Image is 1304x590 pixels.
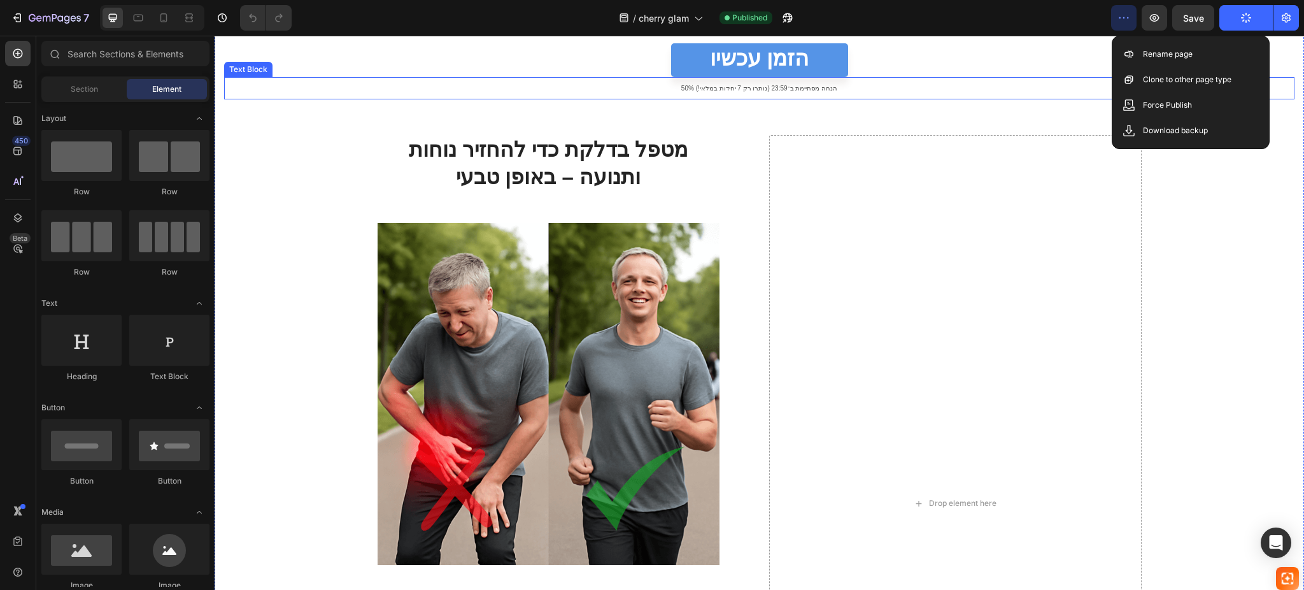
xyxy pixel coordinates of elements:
strong: מטפל בדלקת כדי להחזיר נוחות ותנועה – באופן טבעי [194,102,473,153]
span: Layout [41,113,66,124]
span: Text [41,298,57,309]
p: 7 [83,10,89,25]
span: / [633,11,636,25]
div: Row [129,186,209,198]
div: Text Block [12,28,55,40]
span: cherry glam [639,11,689,25]
div: Row [41,186,122,198]
div: Undo/Redo [240,5,292,31]
span: Toggle open [189,398,209,418]
div: Beta [10,233,31,243]
span: Section [71,83,98,95]
span: Toggle open [189,293,209,313]
div: Drop element here [714,463,782,473]
div: Button [41,475,122,487]
iframe: Design area [215,36,1304,590]
div: 450 [12,136,31,146]
div: Text Block [129,371,209,382]
p: Force Publish [1143,99,1192,112]
p: Clone to other page type [1143,73,1231,86]
div: Row [129,266,209,278]
div: Open Intercom Messenger [1261,528,1291,558]
p: Rename page [1143,48,1193,61]
span: Button [41,402,65,414]
span: Published [732,12,767,24]
img: gempages_586053521762157259-b365ac5d-6783-437e-a2af-3159e9c3c787.png [163,187,505,529]
span: Save [1183,13,1204,24]
span: Toggle open [189,108,209,129]
div: Heading [41,371,122,382]
button: 7 [5,5,95,31]
span: Media [41,507,64,518]
input: Search Sections & Elements [41,41,209,66]
div: Button [129,475,209,487]
button: Save [1172,5,1214,31]
div: Row [41,266,122,278]
span: Toggle open [189,502,209,522]
span: 50% הנחה מסתיימת ב־23:59 (נותרו רק 7 יחידות במלאי!) [467,49,623,56]
p: Download backup [1143,124,1208,137]
span: Element [152,83,181,95]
